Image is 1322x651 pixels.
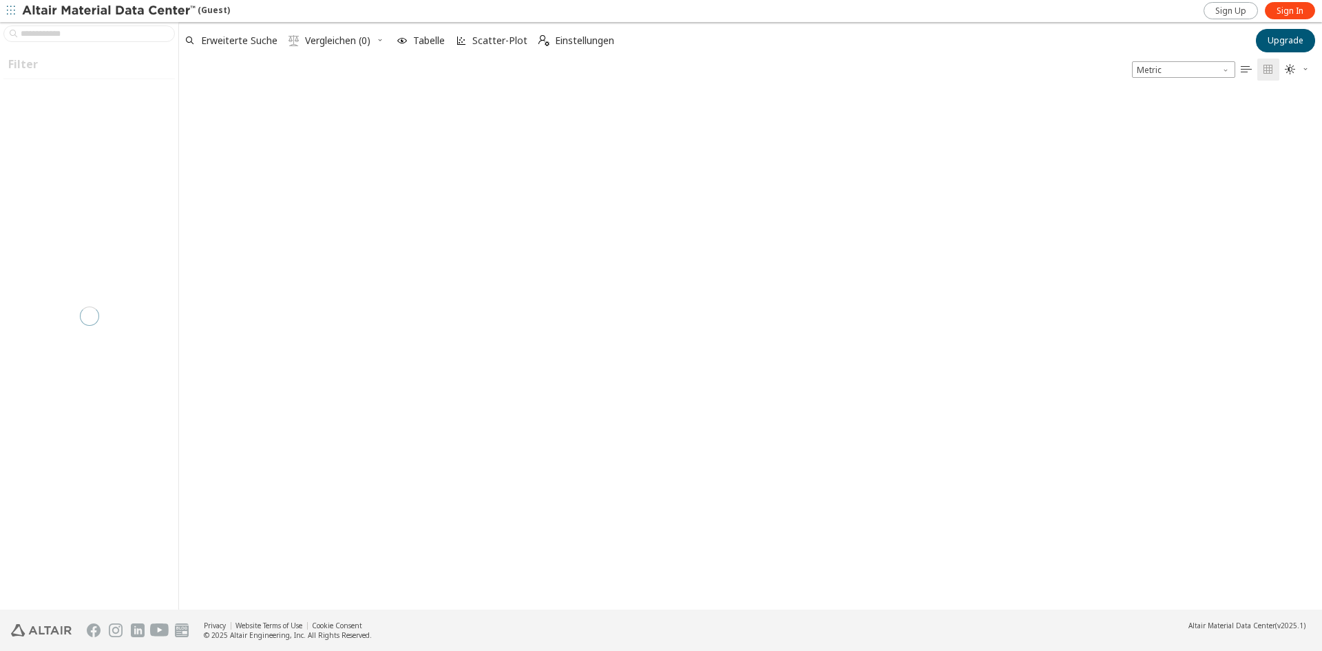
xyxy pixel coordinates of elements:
i:  [288,35,300,46]
span: Metric [1132,61,1235,78]
i:  [1263,64,1274,75]
div: © 2025 Altair Engineering, Inc. All Rights Reserved. [204,630,372,640]
span: Upgrade [1268,35,1303,46]
span: Scatter-Plot [472,36,527,45]
i:  [1241,64,1252,75]
button: Tile View [1257,59,1279,81]
button: Theme [1279,59,1315,81]
img: Altair Material Data Center [22,4,198,18]
span: Tabelle [413,36,445,45]
button: Upgrade [1256,29,1315,52]
i:  [1285,64,1296,75]
span: Einstellungen [555,36,614,45]
a: Cookie Consent [312,621,362,630]
span: Sign In [1277,6,1303,17]
div: (Guest) [22,4,230,18]
span: Erweiterte Suche [201,36,277,45]
div: (v2025.1) [1188,621,1305,630]
span: Vergleichen (0) [305,36,370,45]
a: Sign Up [1204,2,1258,19]
a: Website Terms of Use [235,621,302,630]
button: Table View [1235,59,1257,81]
span: Altair Material Data Center [1188,621,1275,630]
a: Privacy [204,621,226,630]
span: Sign Up [1215,6,1246,17]
i:  [538,35,549,46]
div: Unit System [1132,61,1235,78]
a: Sign In [1265,2,1315,19]
img: Altair Engineering [11,624,72,637]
